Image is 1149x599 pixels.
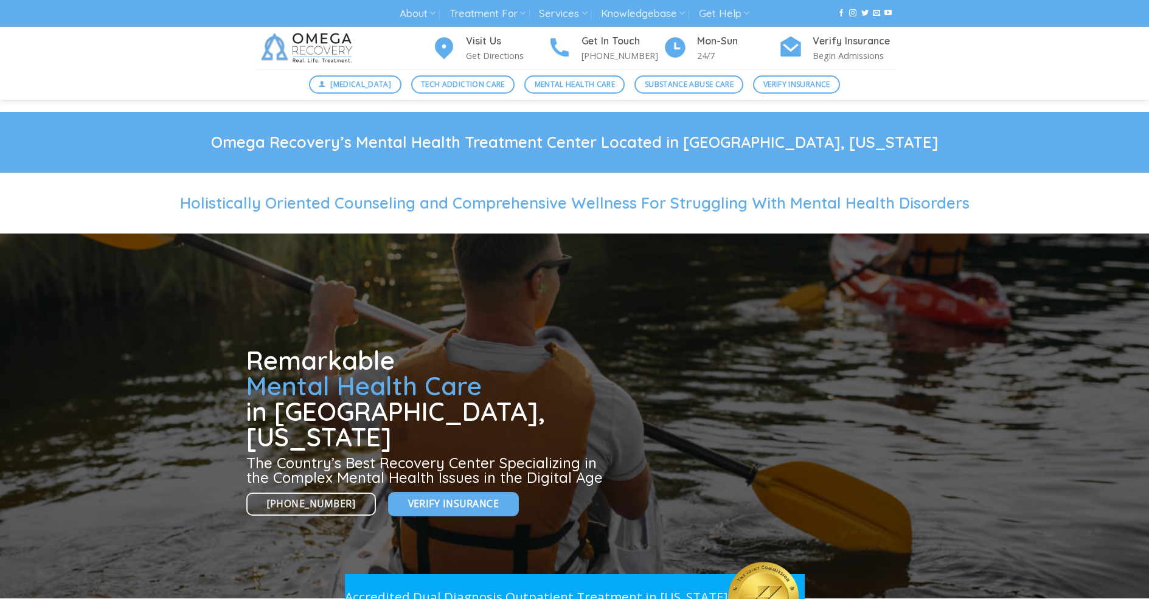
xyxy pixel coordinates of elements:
[466,49,547,63] p: Get Directions
[180,193,970,212] span: Holistically Oriented Counseling and Comprehensive Wellness For Struggling With Mental Health Dis...
[267,496,356,511] span: [PHONE_NUMBER]
[309,75,401,94] a: [MEDICAL_DATA]
[779,33,894,63] a: Verify Insurance Begin Admissions
[873,9,880,18] a: Send us an email
[697,49,779,63] p: 24/7
[581,33,663,49] h4: Get In Touch
[813,33,894,49] h4: Verify Insurance
[246,348,608,450] h1: Remarkable in [GEOGRAPHIC_DATA], [US_STATE]
[539,2,587,25] a: Services
[450,2,526,25] a: Treatment For
[699,2,749,25] a: Get Help
[255,27,362,69] img: Omega Recovery
[466,33,547,49] h4: Visit Us
[330,78,391,90] span: [MEDICAL_DATA]
[838,9,845,18] a: Follow on Facebook
[849,9,856,18] a: Follow on Instagram
[411,75,515,94] a: Tech Addiction Care
[547,33,663,63] a: Get In Touch [PHONE_NUMBER]
[581,49,663,63] p: [PHONE_NUMBER]
[697,33,779,49] h4: Mon-Sun
[753,75,840,94] a: Verify Insurance
[861,9,869,18] a: Follow on Twitter
[634,75,743,94] a: Substance Abuse Care
[601,2,685,25] a: Knowledgebase
[246,455,608,485] h3: The Country’s Best Recovery Center Specializing in the Complex Mental Health Issues in the Digita...
[246,370,482,402] span: Mental Health Care
[813,49,894,63] p: Begin Admissions
[645,78,734,90] span: Substance Abuse Care
[400,2,436,25] a: About
[884,9,892,18] a: Follow on YouTube
[408,496,499,511] span: Verify Insurance
[388,492,519,516] a: Verify Insurance
[524,75,625,94] a: Mental Health Care
[763,78,830,90] span: Verify Insurance
[432,33,547,63] a: Visit Us Get Directions
[421,78,505,90] span: Tech Addiction Care
[246,493,377,516] a: [PHONE_NUMBER]
[535,78,615,90] span: Mental Health Care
